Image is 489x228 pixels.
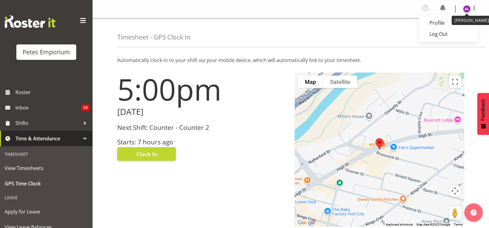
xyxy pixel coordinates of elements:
[296,219,317,227] img: Google
[2,160,91,176] a: View Timesheets
[5,179,88,188] span: GPS Time Clock
[449,185,461,197] button: Map camera controls
[416,223,450,226] span: Map data ©2025 Google
[15,88,89,97] span: Roster
[15,134,80,143] span: Time & Attendance
[5,164,88,173] span: View Timesheets
[136,150,157,158] span: Clock In
[117,34,191,41] h4: Timesheet - GPS Clock In
[2,204,91,219] a: Apply for Leave
[449,207,461,219] button: Drag Pegman onto the map to open Street View
[386,222,413,227] button: Keyboard shortcuts
[449,76,461,88] button: Toggle fullscreen view
[117,147,176,161] button: Clock In
[323,76,357,88] button: Show satellite imagery
[117,139,287,146] h3: Starts: 7 hours ago
[454,223,462,226] a: Terms (opens in new tab)
[81,105,89,111] span: 24
[477,93,489,135] button: Feedback - Show survey
[23,48,70,57] div: Petes Emporium
[5,15,56,28] img: Rosterit website logo
[298,76,323,88] button: Show street map
[117,73,287,106] h1: 5:00pm
[15,103,81,112] span: Inbox
[2,148,91,160] div: Timesheet
[117,56,464,64] p: Automatically clock-in to your shift via your mobile device, which will automatically link to you...
[480,99,486,121] span: Feedback
[419,17,478,28] a: Profile
[117,124,287,131] h3: Next Shift: Counter - Counter 2
[117,107,287,117] h2: [DATE]
[2,191,91,204] div: Leave
[15,118,80,128] span: Shifts
[463,5,470,13] img: abigail-lane11345.jpg
[2,176,91,191] a: GPS Time Clock
[470,209,477,216] img: help-xxl-2.png
[296,219,317,227] a: Open this area in Google Maps (opens a new window)
[419,28,478,39] a: Log Out
[5,207,88,216] span: Apply for Leave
